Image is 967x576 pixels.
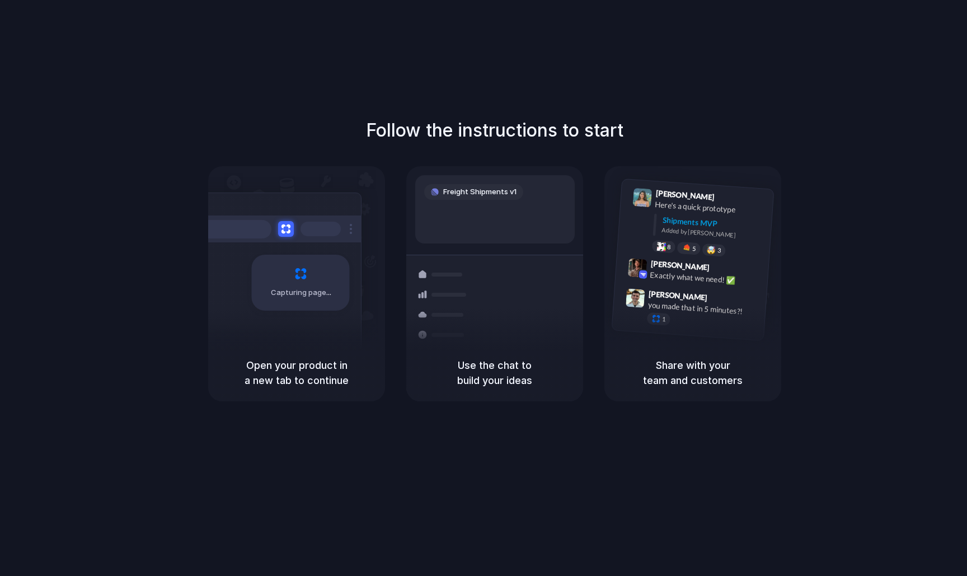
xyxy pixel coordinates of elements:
span: [PERSON_NAME] [649,288,708,304]
div: Exactly what we need! ✅ [650,269,762,288]
span: Capturing page [271,287,333,298]
span: 1 [662,316,666,322]
h5: Use the chat to build your ideas [420,358,570,388]
span: [PERSON_NAME] [650,257,710,274]
h1: Follow the instructions to start [366,117,623,144]
div: Here's a quick prototype [655,199,767,218]
span: 5 [692,246,696,252]
span: 3 [717,247,721,254]
h5: Open your product in a new tab to continue [222,358,372,388]
div: Added by [PERSON_NAME] [661,226,764,242]
span: 8 [667,244,671,250]
span: 9:42 AM [713,263,736,276]
h5: Share with your team and customers [618,358,768,388]
span: 9:47 AM [711,293,734,306]
div: you made that in 5 minutes?! [647,299,759,318]
span: [PERSON_NAME] [655,187,715,203]
div: 🤯 [707,246,716,254]
div: Shipments MVP [662,214,766,233]
span: 9:41 AM [718,193,741,206]
span: Freight Shipments v1 [443,186,517,198]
